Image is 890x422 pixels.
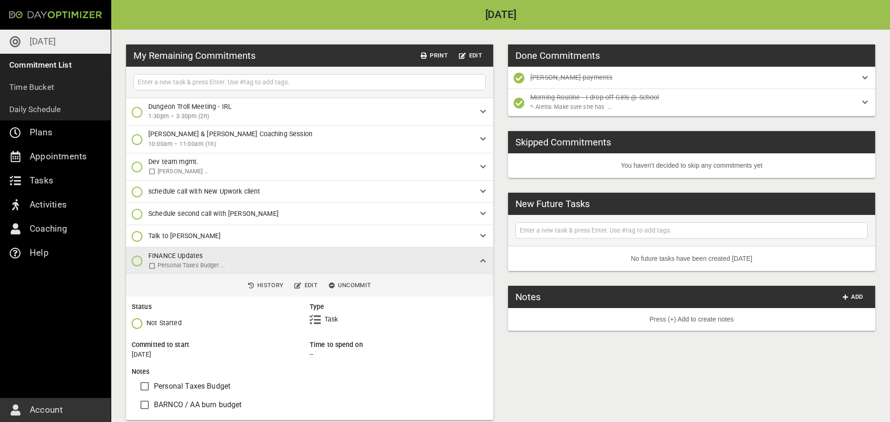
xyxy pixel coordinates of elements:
h6: Status [132,302,310,312]
h6: Time to spend on [310,340,488,350]
div: [PERSON_NAME] & [PERSON_NAME] Coaching Session10:00am – 11:00am (1h) [126,126,493,153]
span: 1:30pm – 3:30pm (2h) [148,112,473,121]
span: Print [421,50,448,61]
p: Press (+) Add to create notes [515,315,868,324]
input: Enter a new task & press Enter. Use #tag to add tags. [136,76,483,88]
button: History [244,278,287,293]
p: Time Bucket [9,81,54,94]
h3: Skipped Commitments [515,135,611,149]
p: Not Started [146,318,182,328]
p: Coaching [30,221,68,236]
span: Dev team mgmt. [148,158,198,165]
span: 10:00am – 11:00am (1h) [148,139,473,149]
div: Dev team mgmt. [PERSON_NAME] ... [126,153,493,181]
p: Task [324,315,338,324]
h2: [DATE] [111,10,890,20]
span: FINANCE Updates [148,252,203,259]
p: Appointments [30,149,87,164]
span: [PERSON_NAME] & [PERSON_NAME] Coaching Session [148,130,312,138]
p: -- [310,350,313,359]
div: FINANCE Updates Personal Taxes Budget ... [126,247,493,274]
span: schedule call with New Upwork client [148,188,260,195]
input: Enter a new task & press Enter. Use #tag to add tags. [518,225,865,236]
span: [PERSON_NAME] payments [530,74,612,81]
div: Talk to [PERSON_NAME] [126,225,493,247]
h3: New Future Tasks [515,197,590,211]
span: Morning Routine - I drop off Girls @ School [530,94,659,101]
span: Edit [459,50,482,61]
h6: Notes [132,367,488,377]
span: Personal Taxes Budget ... [158,262,225,269]
span: Schedule second call with [PERSON_NAME] [148,210,279,217]
span: [PERSON_NAME] ... [158,168,209,175]
h6: Type [310,302,488,312]
h3: Notes [515,290,540,304]
p: Help [30,246,49,260]
li: You haven't decided to skip any commitments yet [508,153,875,178]
span: Edit [294,280,318,291]
span: *- Aletta: Make sure she has ... [530,103,612,110]
button: Uncommit [325,278,375,293]
p: [DATE] [30,34,56,49]
p: Activities [30,197,67,212]
button: Print [417,49,451,63]
h3: My Remaining Commitments [133,49,255,63]
p: [DATE] [132,350,310,359]
div: Morning Routine - I drop off Girls @ School*- Aletta: Make sure she has ... [508,89,875,116]
p: Daily Schedule [9,103,61,116]
span: BARNCO / AA burn budget [154,400,242,409]
li: No future tasks have been created [DATE] [508,246,875,271]
button: Edit [291,278,321,293]
span: Add [842,292,864,302]
div: Schedule second call with [PERSON_NAME] [126,203,493,225]
p: Tasks [30,173,53,188]
span: Dungeon Troll Meeting - IRL [148,103,232,110]
h6: Committed to start [132,340,310,350]
p: Commitment List [9,58,72,71]
span: Personal Taxes Budget [154,382,230,391]
button: Edit [455,49,486,63]
button: Add [838,290,868,304]
div: Dungeon Troll Meeting - IRL1:30pm – 3:30pm (2h) [126,98,493,126]
p: Plans [30,125,52,140]
span: History [248,280,283,291]
p: Account [30,403,63,417]
span: Talk to [PERSON_NAME] [148,232,221,239]
div: schedule call with New Upwork client [126,181,493,203]
div: [PERSON_NAME] payments [508,67,875,89]
h3: Done Commitments [515,49,600,63]
img: Day Optimizer [9,11,102,19]
span: Uncommit [329,280,371,291]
